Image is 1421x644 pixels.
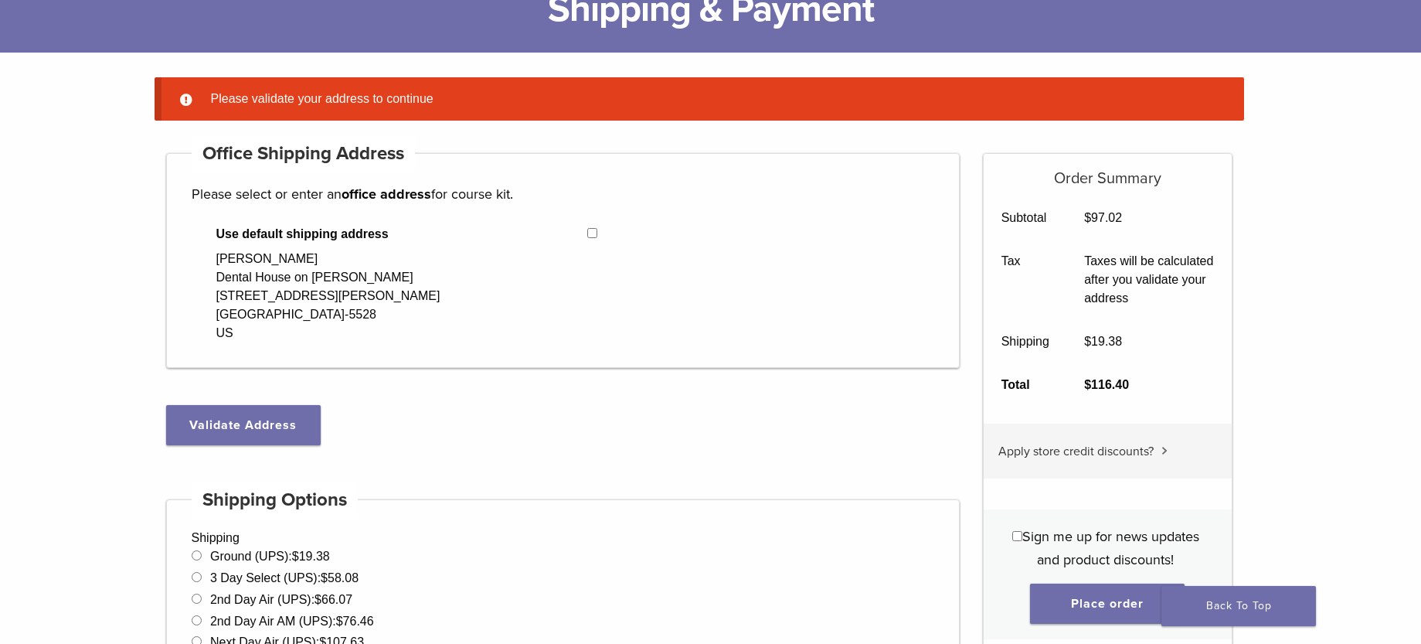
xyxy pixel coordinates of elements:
[210,593,352,606] label: 2nd Day Air (UPS):
[292,550,330,563] bdi: 19.38
[210,615,374,628] label: 2nd Day Air AM (UPS):
[1030,584,1185,624] button: Place order
[321,571,359,584] bdi: 58.08
[984,240,1067,320] th: Tax
[1084,211,1091,224] span: $
[984,196,1067,240] th: Subtotal
[984,154,1232,188] h5: Order Summary
[314,593,352,606] bdi: 66.07
[205,90,1219,108] li: Please validate your address to continue
[192,182,935,206] p: Please select or enter an for course kit.
[1067,240,1232,320] td: Taxes will be calculated after you validate your address
[1084,211,1122,224] bdi: 97.02
[336,615,343,628] span: $
[192,482,359,519] h4: Shipping Options
[1084,378,1129,391] bdi: 116.40
[216,250,440,342] div: [PERSON_NAME] Dental House on [PERSON_NAME] [STREET_ADDRESS][PERSON_NAME] [GEOGRAPHIC_DATA]-5528 US
[1161,586,1316,626] a: Back To Top
[210,571,359,584] label: 3 Day Select (UPS):
[1084,335,1122,348] bdi: 19.38
[336,615,374,628] bdi: 76.46
[321,571,328,584] span: $
[314,593,321,606] span: $
[166,405,321,445] button: Validate Address
[998,444,1154,459] span: Apply store credit discounts?
[1161,447,1168,455] img: caret.svg
[342,186,431,203] strong: office address
[216,225,588,244] span: Use default shipping address
[292,550,299,563] span: $
[1012,531,1022,541] input: Sign me up for news updates and product discounts!
[1084,335,1091,348] span: $
[984,363,1067,407] th: Total
[984,320,1067,363] th: Shipping
[210,550,330,563] label: Ground (UPS):
[192,135,416,172] h4: Office Shipping Address
[1084,378,1091,391] span: $
[1022,528,1199,568] span: Sign me up for news updates and product discounts!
